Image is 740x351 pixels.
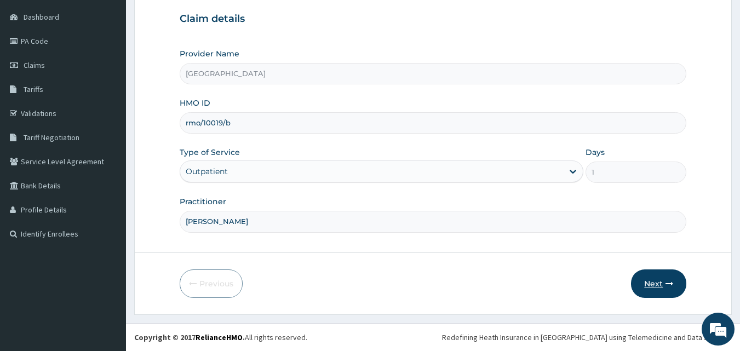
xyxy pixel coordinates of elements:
[180,211,687,232] input: Enter Name
[57,61,184,76] div: Chat with us now
[24,12,59,22] span: Dashboard
[24,60,45,70] span: Claims
[180,5,206,32] div: Minimize live chat window
[180,13,687,25] h3: Claim details
[126,323,740,351] footer: All rights reserved.
[442,332,732,343] div: Redefining Heath Insurance in [GEOGRAPHIC_DATA] using Telemedicine and Data Science!
[180,48,239,59] label: Provider Name
[64,106,151,216] span: We're online!
[631,269,686,298] button: Next
[186,166,228,177] div: Outpatient
[24,84,43,94] span: Tariffs
[196,332,243,342] a: RelianceHMO
[180,196,226,207] label: Practitioner
[180,112,687,134] input: Enter HMO ID
[5,234,209,273] textarea: Type your message and hit 'Enter'
[586,147,605,158] label: Days
[180,269,243,298] button: Previous
[20,55,44,82] img: d_794563401_company_1708531726252_794563401
[180,97,210,108] label: HMO ID
[134,332,245,342] strong: Copyright © 2017 .
[180,147,240,158] label: Type of Service
[24,133,79,142] span: Tariff Negotiation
